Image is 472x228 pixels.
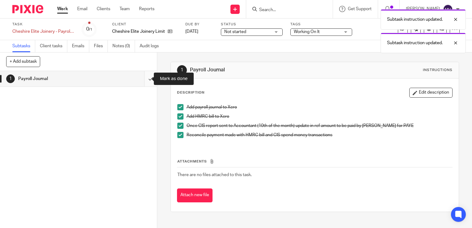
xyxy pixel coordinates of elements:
[18,74,98,83] h1: Payroll Journal
[6,56,40,67] button: + Add subtask
[12,5,43,13] img: Pixie
[187,104,452,110] p: Add payroll journal to Xero
[12,22,74,27] label: Task
[40,40,67,52] a: Client tasks
[72,40,89,52] a: Emails
[12,28,74,35] div: Cheshire Elite Joinery - Payroll Journal
[387,16,443,23] p: Subtask instruction updated.
[185,22,213,27] label: Due by
[86,26,92,33] div: 0
[221,22,283,27] label: Status
[423,68,453,73] div: Instructions
[177,90,204,95] p: Description
[190,67,328,73] h1: Payroll Journal
[224,30,246,34] span: Not started
[112,22,178,27] label: Client
[112,28,165,35] p: Cheshire Elite Joinery Limited
[177,160,207,163] span: Attachments
[187,132,452,138] p: Reconcile payment made with HMRC bill and CIS spend money transactions
[6,74,15,83] div: 1
[187,113,452,120] p: Add HMRC bill to Xero
[185,29,198,34] span: [DATE]
[89,28,92,31] small: /1
[177,188,213,202] button: Attach new file
[443,4,453,14] img: svg%3E
[139,6,154,12] a: Reports
[112,40,135,52] a: Notes (0)
[177,173,252,177] span: There are no files attached to this task.
[94,40,108,52] a: Files
[12,40,35,52] a: Subtasks
[120,6,130,12] a: Team
[387,40,443,46] p: Subtask instruction updated.
[409,88,453,98] button: Edit description
[177,65,187,75] div: 1
[140,40,163,52] a: Audit logs
[97,6,110,12] a: Clients
[77,6,87,12] a: Email
[57,6,68,12] a: Work
[187,123,452,129] p: Once CIS report sent to Accountant (10th of the month) update in ref amount to be paid by [PERSON...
